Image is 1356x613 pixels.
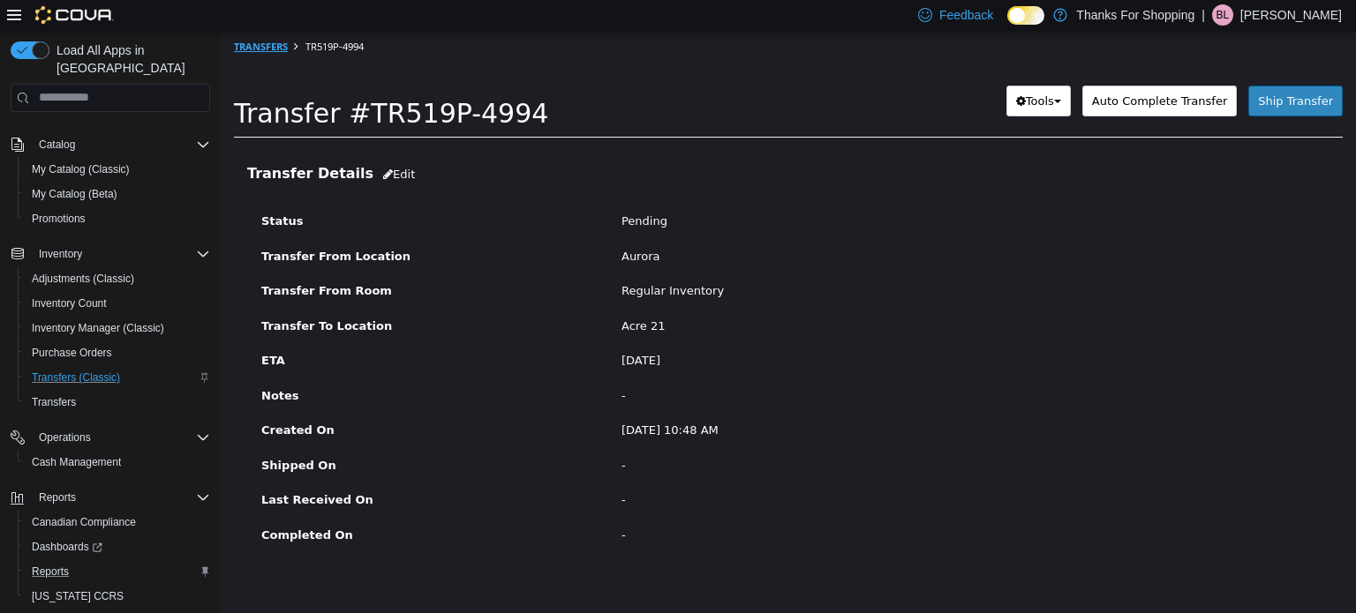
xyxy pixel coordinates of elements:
[388,321,1108,339] div: [DATE]
[25,536,210,557] span: Dashboards
[25,586,210,607] span: Washington CCRS
[1202,4,1205,26] p: |
[27,182,388,199] label: Status
[388,460,1108,478] div: -
[39,490,76,505] span: Reports
[1240,4,1342,26] p: [PERSON_NAME]
[25,183,210,205] span: My Catalog (Beta)
[4,132,217,157] button: Catalog
[18,559,217,584] button: Reports
[25,208,210,229] span: Promotions
[25,342,119,363] a: Purchase Orders
[18,584,217,609] button: [US_STATE] CCRS
[388,426,1108,444] div: -
[27,426,388,444] label: Shipped On
[25,268,141,289] a: Adjustments (Classic)
[27,321,388,339] label: ETA
[25,293,114,314] a: Inventory Count
[18,266,217,291] button: Adjustments (Classic)
[25,392,210,413] span: Transfers
[32,243,89,265] button: Inventory
[25,183,124,205] a: My Catalog (Beta)
[25,318,210,339] span: Inventory Manager (Classic)
[18,365,217,390] button: Transfers (Classic)
[18,291,217,316] button: Inventory Count
[18,450,217,475] button: Cash Management
[32,540,102,554] span: Dashboards
[32,212,86,226] span: Promotions
[18,157,217,182] button: My Catalog (Classic)
[1037,64,1112,77] span: Ship Transfer
[32,589,124,603] span: [US_STATE] CCRS
[18,316,217,340] button: Inventory Manager (Classic)
[32,487,210,508] span: Reports
[4,485,217,510] button: Reports
[32,487,83,508] button: Reports
[1217,4,1230,26] span: Bl
[1007,25,1008,26] span: Dark Mode
[35,6,114,24] img: Cova
[25,452,128,473] a: Cash Management
[32,162,130,176] span: My Catalog (Classic)
[32,346,112,360] span: Purchase Orders
[939,6,993,24] span: Feedback
[13,67,328,98] span: Transfer #TR519P-4994
[862,55,1016,86] button: Auto Complete Transfer
[32,134,82,155] button: Catalog
[25,342,210,363] span: Purchase Orders
[1028,55,1122,86] button: Ship Transfer
[32,455,121,469] span: Cash Management
[25,512,143,533] a: Canadian Compliance
[805,64,833,77] span: Tools
[25,293,210,314] span: Inventory Count
[25,159,210,180] span: My Catalog (Classic)
[27,251,388,269] label: Transfer From Room
[25,268,210,289] span: Adjustments (Classic)
[388,496,1108,513] div: -
[25,536,109,557] a: Dashboards
[27,356,388,374] label: Notes
[49,41,210,77] span: Load All Apps in [GEOGRAPHIC_DATA]
[32,515,136,529] span: Canadian Compliance
[18,182,217,206] button: My Catalog (Beta)
[13,580,105,605] span: Products
[27,496,388,513] label: Completed On
[39,247,82,261] span: Inventory
[18,535,217,559] a: Dashboards
[153,128,204,160] button: Edit
[13,9,67,22] a: Transfers
[32,427,98,448] button: Operations
[25,452,210,473] span: Cash Management
[85,9,143,22] span: TR519P-4994
[27,287,388,304] label: Transfer To Location
[1076,4,1194,26] p: Thanks For Shopping
[388,356,1108,374] div: -
[25,561,210,582] span: Reports
[4,242,217,266] button: Inventory
[32,395,76,409] span: Transfers
[18,510,217,535] button: Canadian Compliance
[39,430,91,445] span: Operations
[25,586,131,607] a: [US_STATE] CCRS
[27,391,388,408] label: Created On
[25,367,210,388] span: Transfers (Classic)
[1007,6,1044,25] input: Dark Mode
[32,370,120,385] span: Transfers (Classic)
[25,318,171,339] a: Inventory Manager (Classic)
[25,561,76,582] a: Reports
[27,460,388,478] label: Last Received On
[388,182,1108,199] div: Pending
[25,367,127,388] a: Transfers (Classic)
[32,272,134,286] span: Adjustments (Classic)
[25,208,93,229] a: Promotions
[18,206,217,231] button: Promotions
[786,55,850,86] button: Tools
[39,138,75,152] span: Catalog
[25,512,210,533] span: Canadian Compliance
[388,287,1108,304] div: Acre 21
[27,217,388,235] label: Transfer From Location
[32,427,210,448] span: Operations
[871,64,1006,77] span: Auto Complete Transfer
[388,217,1108,235] div: Aurora
[388,391,1108,408] div: [DATE] 10:48 AM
